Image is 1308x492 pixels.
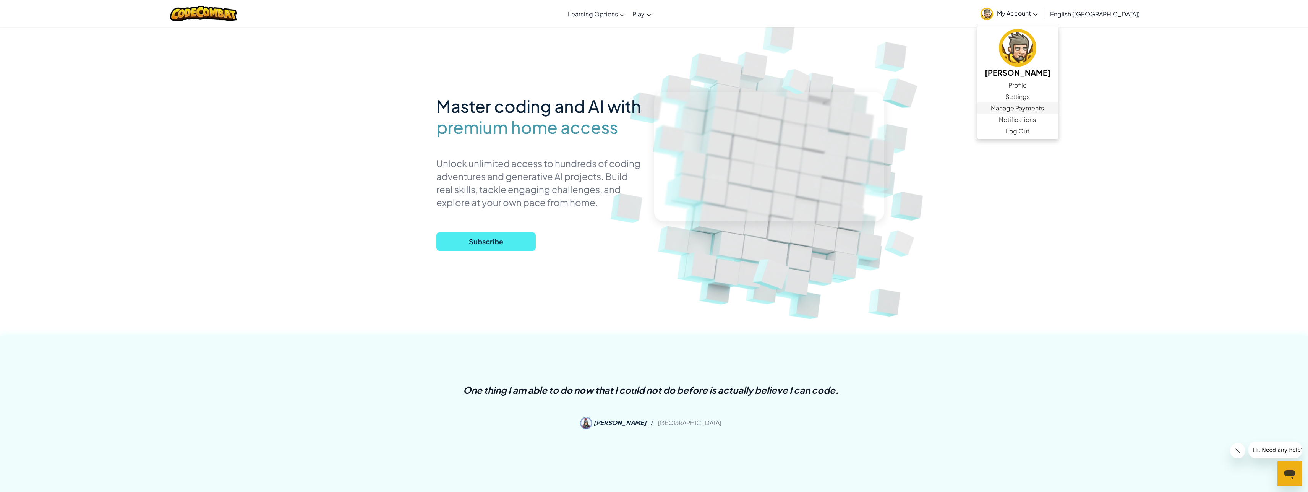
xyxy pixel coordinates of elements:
span: [PERSON_NAME] [593,418,647,426]
img: Overlap cubes [738,237,808,305]
img: avatar [981,8,993,20]
span: [GEOGRAPHIC_DATA] [658,418,721,426]
button: Subscribe [436,232,536,251]
a: Learning Options [564,3,629,24]
a: My Account [977,2,1042,26]
a: English ([GEOGRAPHIC_DATA]) [1046,3,1144,24]
span: Master coding and AI with [436,95,641,117]
h5: [PERSON_NAME] [985,67,1050,78]
img: CodeCombat logo [170,6,237,21]
span: / [648,418,656,426]
img: Overlap cubes [869,57,935,122]
span: My Account [997,9,1038,17]
a: Play [629,3,655,24]
img: avatar [999,29,1036,67]
span: Hi. Need any help? [5,5,55,11]
a: Notifications [977,114,1058,125]
a: Log Out [977,125,1058,137]
p: One thing I am able to do now that I could not do before is actually believe I can code. [463,383,839,396]
span: English ([GEOGRAPHIC_DATA]) [1050,10,1140,18]
iframe: Message from company [1248,442,1302,458]
img: Overlap cubes [873,218,929,268]
span: premium home access [436,117,618,138]
iframe: Button to launch messaging window [1277,461,1302,486]
a: Settings [977,91,1058,102]
span: Play [632,10,645,18]
a: Profile [977,80,1058,91]
span: Learning Options [568,10,618,18]
span: Notifications [999,115,1036,124]
p: Unlock unlimited access to hundreds of coding adventures and generative AI projects. Build real s... [436,157,643,209]
a: Manage Payments [977,102,1058,114]
iframe: Close message [1230,443,1245,458]
img: Overlap cubes [770,57,824,105]
img: Amanda S. [580,417,592,429]
a: [PERSON_NAME] [977,28,1058,80]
